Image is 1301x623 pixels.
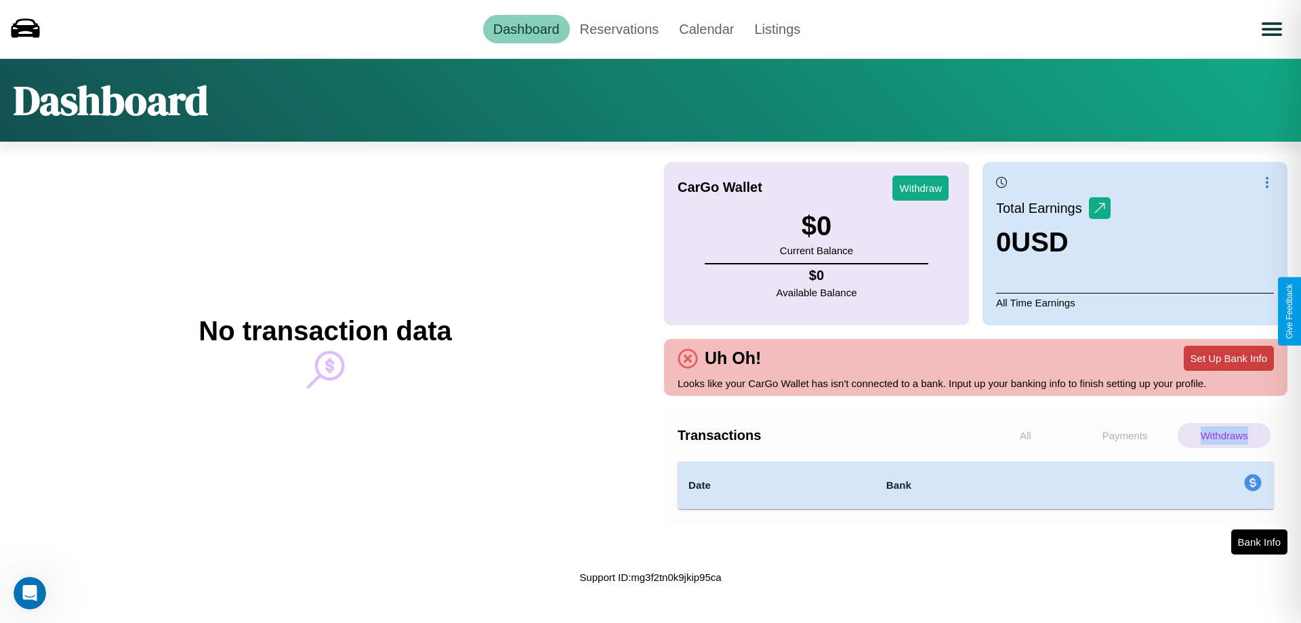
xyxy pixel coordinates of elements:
[688,477,865,494] h4: Date
[678,374,1274,393] p: Looks like your CarGo Wallet has isn't connected to a bank. Input up your banking info to finish ...
[744,15,810,43] a: Listings
[1178,423,1271,448] p: Withdraws
[14,577,46,609] iframe: Intercom live chat
[678,428,976,443] h4: Transactions
[483,15,570,43] a: Dashboard
[698,348,768,368] h4: Uh Oh!
[996,196,1089,220] p: Total Earnings
[669,15,744,43] a: Calendar
[570,15,669,43] a: Reservations
[996,293,1274,312] p: All Time Earnings
[979,423,1072,448] p: All
[777,268,857,283] h4: $ 0
[780,211,853,241] h3: $ 0
[996,227,1111,258] h3: 0 USD
[199,316,451,346] h2: No transaction data
[678,180,762,195] h4: CarGo Wallet
[1231,529,1287,555] button: Bank Info
[1079,423,1172,448] p: Payments
[886,477,1075,494] h4: Bank
[1184,346,1274,371] button: Set Up Bank Info
[892,176,949,201] button: Withdraw
[678,462,1274,509] table: simple table
[777,283,857,302] p: Available Balance
[14,73,208,128] h1: Dashboard
[579,568,721,586] p: Support ID: mg3f2tn0k9jkip95ca
[1285,284,1294,339] div: Give Feedback
[1253,10,1291,48] button: Open menu
[780,241,853,260] p: Current Balance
